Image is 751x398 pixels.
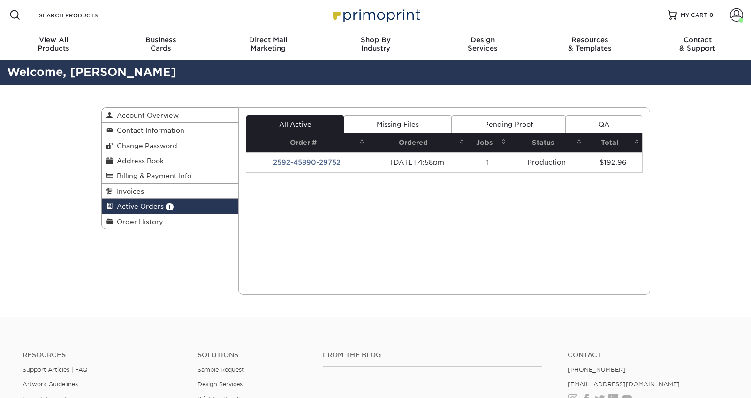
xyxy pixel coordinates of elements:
div: Services [429,36,537,53]
span: Account Overview [113,112,179,119]
div: & Templates [537,36,644,53]
div: & Support [644,36,751,53]
a: Change Password [102,138,239,153]
a: Direct MailMarketing [214,30,322,60]
span: Design [429,36,537,44]
span: Resources [537,36,644,44]
h4: From the Blog [323,351,542,359]
img: Primoprint [329,5,423,25]
span: Shop By [322,36,429,44]
a: [EMAIL_ADDRESS][DOMAIN_NAME] [568,381,680,388]
td: 1 [467,152,509,172]
h4: Resources [23,351,183,359]
a: Account Overview [102,108,239,123]
a: BusinessCards [107,30,215,60]
th: Ordered [367,133,467,152]
span: Change Password [113,142,177,150]
span: Active Orders [113,203,164,210]
a: Shop ByIndustry [322,30,429,60]
span: Order History [113,218,163,225]
span: 1 [166,203,174,210]
span: Business [107,36,215,44]
a: DesignServices [429,30,537,60]
div: Marketing [214,36,322,53]
div: Industry [322,36,429,53]
a: [PHONE_NUMBER] [568,366,626,373]
a: Contact [568,351,728,359]
span: Address Book [113,157,164,165]
a: Contact Information [102,123,239,138]
a: Pending Proof [452,115,566,133]
div: Cards [107,36,215,53]
input: SEARCH PRODUCTS..... [38,9,129,21]
a: Resources& Templates [537,30,644,60]
td: Production [509,152,584,172]
td: 2592-45890-29752 [246,152,367,172]
span: MY CART [681,11,707,19]
a: Address Book [102,153,239,168]
a: Design Services [197,381,243,388]
a: Active Orders 1 [102,199,239,214]
h4: Solutions [197,351,308,359]
a: QA [566,115,642,133]
th: Status [509,133,584,152]
a: Support Articles | FAQ [23,366,88,373]
a: Billing & Payment Info [102,168,239,183]
a: Missing Files [344,115,451,133]
th: Jobs [467,133,509,152]
span: 0 [709,12,713,18]
a: All Active [246,115,344,133]
span: Billing & Payment Info [113,172,191,180]
td: [DATE] 4:58pm [367,152,467,172]
th: Order # [246,133,367,152]
span: Contact [644,36,751,44]
th: Total [584,133,642,152]
a: Invoices [102,184,239,199]
span: Invoices [113,188,144,195]
span: Contact Information [113,127,184,134]
a: Order History [102,214,239,229]
a: Artwork Guidelines [23,381,78,388]
a: Contact& Support [644,30,751,60]
span: Direct Mail [214,36,322,44]
a: Sample Request [197,366,244,373]
td: $192.96 [584,152,642,172]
